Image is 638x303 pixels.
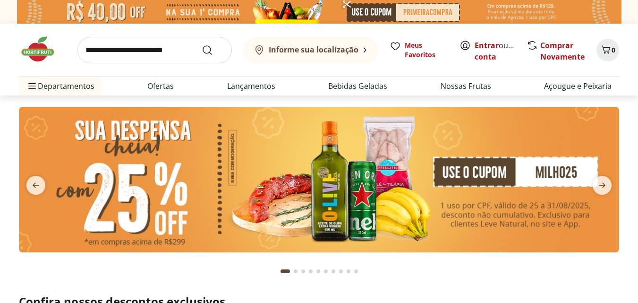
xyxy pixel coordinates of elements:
[279,260,292,283] button: Current page from fs-carousel
[19,176,53,195] button: previous
[328,80,387,92] a: Bebidas Geladas
[345,260,352,283] button: Go to page 9 from fs-carousel
[315,260,322,283] button: Go to page 5 from fs-carousel
[26,75,94,97] span: Departamentos
[322,260,330,283] button: Go to page 6 from fs-carousel
[299,260,307,283] button: Go to page 3 from fs-carousel
[227,80,275,92] a: Lançamentos
[19,35,66,63] img: Hortifruti
[243,37,378,63] button: Informe sua localização
[147,80,174,92] a: Ofertas
[269,44,358,55] b: Informe sua localização
[19,107,619,252] img: cupom
[475,40,527,62] a: Criar conta
[544,80,612,92] a: Açougue e Peixaria
[202,44,224,56] button: Submit Search
[330,260,337,283] button: Go to page 7 from fs-carousel
[612,45,615,54] span: 0
[540,40,585,62] a: Comprar Novamente
[26,75,38,97] button: Menu
[77,37,232,63] input: search
[405,41,448,60] span: Meus Favoritos
[390,41,448,60] a: Meus Favoritos
[585,176,619,195] button: next
[352,260,360,283] button: Go to page 10 from fs-carousel
[475,40,517,62] span: ou
[307,260,315,283] button: Go to page 4 from fs-carousel
[441,80,491,92] a: Nossas Frutas
[596,39,619,61] button: Carrinho
[337,260,345,283] button: Go to page 8 from fs-carousel
[292,260,299,283] button: Go to page 2 from fs-carousel
[475,40,499,51] a: Entrar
